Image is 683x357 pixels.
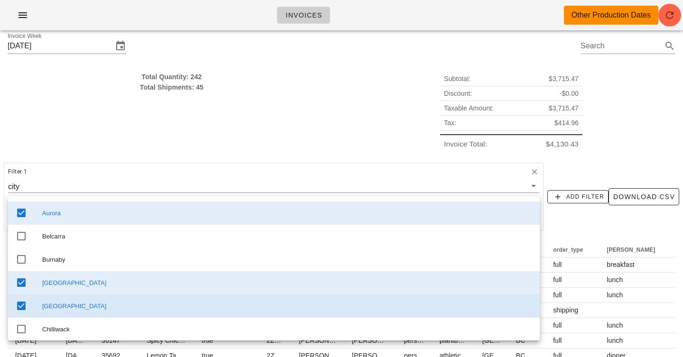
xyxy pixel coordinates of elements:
[609,188,679,205] button: Download CSV
[444,103,494,113] span: Taxable Amount:
[547,190,609,203] button: Add Filter
[267,337,377,344] span: 2ZL6hB5gHFb0AzhFmpEcixRQuan1
[66,337,87,344] span: [DATE]
[607,291,623,299] span: lunch
[42,302,532,310] div: [GEOGRAPHIC_DATA]
[607,337,623,344] span: lunch
[202,337,213,344] span: true
[554,118,579,128] span: $414.96
[549,73,579,84] span: $3,715.47
[572,9,651,21] div: Other Production Dates
[516,337,526,344] span: BC
[8,33,42,40] label: Invoice Week
[553,276,562,284] span: full
[102,337,120,344] span: 36147
[147,337,262,344] span: Spicy Chickpea Potato Breakfast Hash
[42,233,532,240] div: Belcarra
[545,242,599,257] th: order_type: Not sorted. Activate to sort ascending.
[8,82,336,92] div: Total Shipments: 45
[352,337,407,344] span: [PERSON_NAME]
[553,337,562,344] span: full
[553,306,578,314] span: shipping
[8,72,336,82] div: Total Quantity: 242
[599,242,671,257] th: tod: Not sorted. Activate to sort ascending.
[552,192,604,201] span: Add Filter
[553,247,583,253] span: order_type
[444,139,487,149] span: Invoice Total:
[607,321,623,329] span: lunch
[8,167,27,176] span: Filter 1
[444,88,472,99] span: Discount:
[42,256,532,264] div: Burnaby
[285,11,322,19] span: Invoices
[8,242,58,257] th: ship_date: Not sorted. Activate to sort ascending.
[42,326,532,333] div: Chilliwack
[42,210,532,217] div: Aurora
[613,193,675,201] span: Download CSV
[8,180,539,192] div: city
[440,337,473,344] span: plantbased
[15,337,37,344] span: [DATE]
[553,321,562,329] span: full
[42,279,532,287] div: [GEOGRAPHIC_DATA]
[553,261,562,268] span: full
[607,247,655,253] span: [PERSON_NAME]
[553,291,562,299] span: full
[482,337,552,344] span: [GEOGRAPHIC_DATA]
[299,337,354,344] span: [PERSON_NAME]
[444,73,471,84] span: Subtotal:
[8,183,19,191] div: city
[607,276,623,284] span: lunch
[277,7,330,24] a: Invoices
[546,139,579,149] span: $4,130.43
[444,118,456,128] span: Tax:
[560,88,579,99] span: -$0.00
[549,103,579,113] span: $3,715.47
[404,337,430,344] span: personal
[607,261,635,268] span: breakfast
